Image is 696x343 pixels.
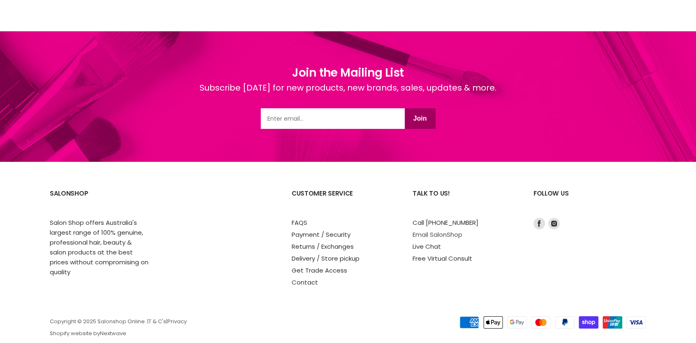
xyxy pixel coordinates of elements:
[413,242,441,251] a: Live Chat
[292,278,318,287] a: Contact
[292,254,360,263] a: Delivery / Store pickup
[413,183,517,217] h2: Talk to us!
[100,329,126,337] a: Nextwave
[413,218,478,227] a: Call [PHONE_NUMBER]
[292,266,347,275] a: Get Trade Access
[292,242,354,251] a: Returns / Exchanges
[261,108,405,129] input: Email
[413,230,462,239] a: Email SalonShop
[148,317,166,325] a: T & C's
[50,319,403,337] p: Copyright © 2025 Salonshop Online. | | Shopify website by
[167,317,187,325] a: Privacy
[405,108,436,129] button: Join
[50,183,154,217] h2: SalonShop
[200,64,496,82] h1: Join the Mailing List
[50,218,148,277] p: Salon Shop offers Australia's largest range of 100% genuine, professional hair, beauty & salon pr...
[292,183,396,217] h2: Customer Service
[292,218,307,227] a: FAQS
[292,230,350,239] a: Payment / Security
[413,254,472,263] a: Free Virtual Consult
[200,82,496,108] div: Subscribe [DATE] for new products, new brands, sales, updates & more.
[534,183,646,217] h2: Follow us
